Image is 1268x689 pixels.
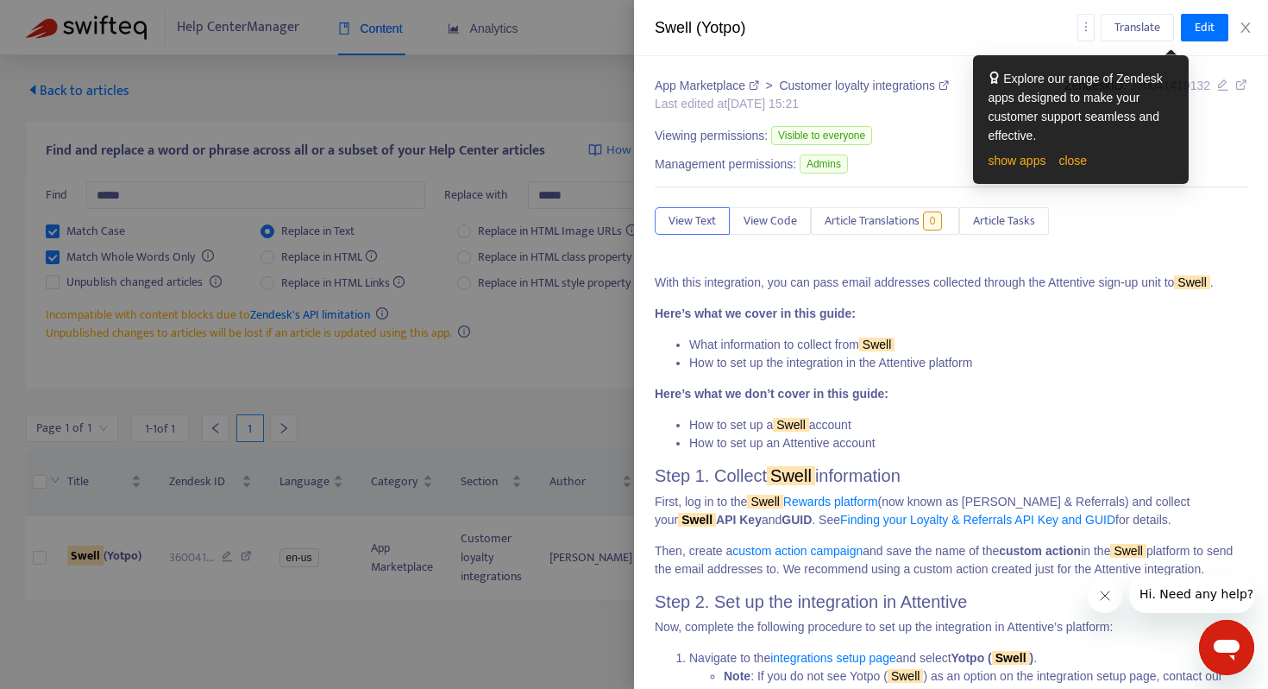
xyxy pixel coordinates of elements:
strong: Note [724,669,750,683]
iframe: Close message [1088,578,1122,613]
button: Article Tasks [959,207,1049,235]
div: Swell (Yotpo) [655,16,1077,40]
li: What information to collect from [689,336,1247,354]
span: Viewing permissions: [655,127,768,145]
button: Article Translations0 [811,207,959,235]
strong: GUID [782,513,812,527]
h2: Step 2. Set up the integration in Attentive [655,591,1247,612]
p: First, log in to the (now known as [PERSON_NAME] & Referrals) and collect your and . See for deta... [655,493,1247,529]
button: View Code [730,207,811,235]
a: Customer loyalty integrations [779,79,948,92]
sqkw: Swell [888,669,923,683]
strong: Yotpo ( ) [951,651,1034,665]
span: 0 [923,212,943,231]
a: SwellRewards platform [747,495,877,509]
span: View Code [744,212,797,231]
p: Then, create a and save the name of the in the platform to send the email addresses to. We recomm... [655,542,1247,578]
sqkw: Swell [678,513,716,527]
button: View Text [655,207,730,235]
span: close [1239,21,1252,35]
div: Explore our range of Zendesk apps designed to make your customer support seamless and effective. [989,69,1173,145]
a: Finding your Loyalty & Referrals API Key and GUID [840,513,1115,527]
h2: Step 1. Collect information [655,465,1247,486]
li: How to set up the integration in the Attentive platform [689,354,1247,372]
a: custom action campaign [732,544,863,558]
a: App Marketplace [655,79,763,92]
a: integrations setup page [770,651,896,665]
li: How to set up an Attentive account [689,434,1247,452]
span: Visible to everyone [771,126,872,145]
iframe: Button to launch messaging window [1199,620,1254,675]
span: Management permissions: [655,155,796,174]
span: View Text [669,212,716,231]
strong: action [1045,544,1081,558]
span: more [1080,21,1092,33]
a: Swell [1174,275,1209,289]
span: Article Tasks [973,212,1035,231]
p: Now, complete the following procedure to set up the integration in Attentive’s platform: [655,618,1247,636]
sqkw: Swell [767,466,815,485]
a: show apps [989,154,1046,168]
strong: Here’s what we don’t cover in this guide: [655,387,888,401]
button: Translate [1101,14,1174,41]
strong: API Key [678,513,762,527]
span: Article Translations [825,212,920,231]
div: Last edited at [DATE] 15:21 [655,95,949,113]
span: Edit [1195,18,1215,37]
sqkw: Swell [859,338,895,351]
iframe: Message from company [1129,575,1254,613]
button: Edit [1181,14,1228,41]
span: Admins [800,155,848,174]
li: How to set up a account [689,416,1247,434]
p: With this integration, you can pass email addresses collected through the Attentive sign-up unit ... [655,274,1247,292]
sqkw: Swell [992,651,1030,665]
span: Translate [1114,18,1160,37]
strong: Here’s what we cover in this guide: [655,307,856,320]
sqkw: Swell [1110,544,1146,558]
strong: custom [999,544,1042,558]
a: close [1058,154,1087,168]
sqkw: Swell [773,418,808,432]
button: Close [1233,20,1258,36]
div: > [655,77,949,95]
sqkw: Swell [747,495,782,509]
button: more [1077,14,1095,41]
